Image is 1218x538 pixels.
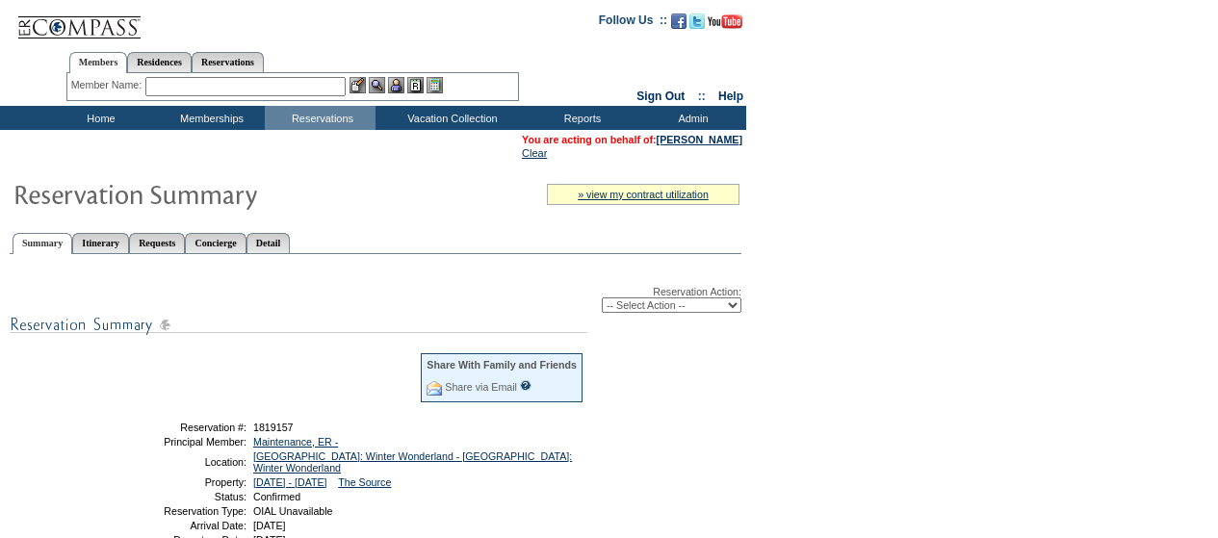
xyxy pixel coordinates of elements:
span: 1819157 [253,422,294,433]
a: Itinerary [72,233,129,253]
td: Reservation #: [109,422,246,433]
span: [DATE] [253,520,286,531]
a: Share via Email [445,381,517,393]
a: Reservations [192,52,264,72]
div: Member Name: [71,77,145,93]
td: Home [43,106,154,130]
img: Subscribe to our YouTube Channel [708,14,742,29]
a: » view my contract utilization [578,189,709,200]
img: b_edit.gif [350,77,366,93]
img: View [369,77,385,93]
a: Maintenance, ER - [253,436,338,448]
td: Reservation Type: [109,505,246,517]
img: Reservations [407,77,424,93]
td: Follow Us :: [599,12,667,35]
td: Admin [635,106,746,130]
div: Share With Family and Friends [427,359,577,371]
td: Principal Member: [109,436,246,448]
a: Sign Out [636,90,685,103]
div: Reservation Action: [10,286,741,313]
img: Impersonate [388,77,404,93]
img: Follow us on Twitter [689,13,705,29]
td: Arrival Date: [109,520,246,531]
a: Detail [246,233,291,253]
a: [GEOGRAPHIC_DATA]: Winter Wonderland - [GEOGRAPHIC_DATA]: Winter Wonderland [253,450,572,474]
a: [DATE] - [DATE] [253,476,327,488]
a: The Source [338,476,391,488]
span: You are acting on behalf of: [522,134,742,145]
img: b_calculator.gif [427,77,443,93]
td: Memberships [154,106,265,130]
img: Reservaton Summary [13,174,398,213]
span: Confirmed [253,491,300,502]
a: Become our fan on Facebook [671,19,687,31]
a: Help [718,90,743,103]
a: Subscribe to our YouTube Channel [708,19,742,31]
td: Reservations [265,106,376,130]
a: Requests [129,233,185,253]
img: subTtlResSummary.gif [10,313,587,337]
a: Clear [522,147,547,159]
input: What is this? [520,380,531,391]
td: Location: [109,450,246,474]
a: Residences [127,52,192,72]
img: Become our fan on Facebook [671,13,687,29]
a: Summary [13,233,72,254]
span: :: [698,90,706,103]
a: Follow us on Twitter [689,19,705,31]
td: Status: [109,491,246,502]
td: Property: [109,476,246,488]
td: Reports [525,106,635,130]
a: Members [69,52,128,73]
a: Concierge [185,233,246,253]
td: Vacation Collection [376,106,525,130]
span: OIAL Unavailable [253,505,333,517]
a: [PERSON_NAME] [657,134,742,145]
